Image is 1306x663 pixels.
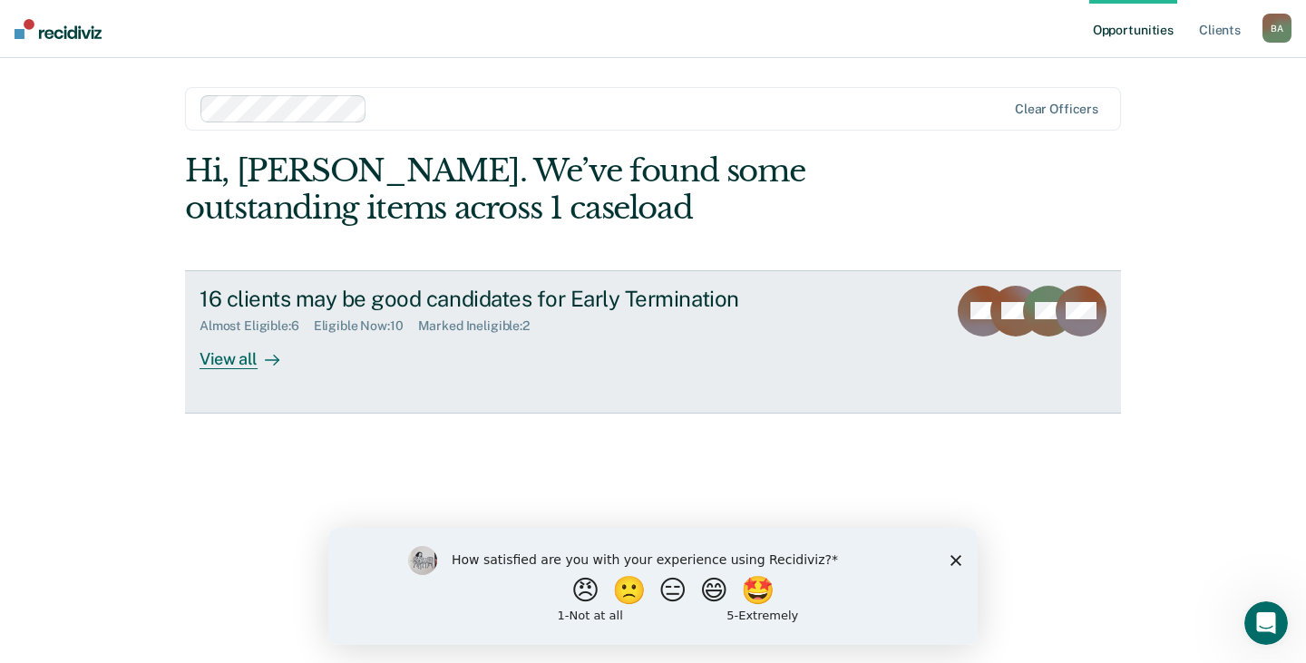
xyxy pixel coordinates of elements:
div: 16 clients may be good candidates for Early Termination [200,286,836,312]
a: 16 clients may be good candidates for Early TerminationAlmost Eligible:6Eligible Now:10Marked Ine... [185,270,1121,414]
div: Marked Ineligible : 2 [418,318,544,334]
iframe: Intercom live chat [1244,601,1288,645]
div: Almost Eligible : 6 [200,318,314,334]
div: Clear officers [1015,102,1098,117]
img: Recidiviz [15,19,102,39]
button: BA [1262,14,1291,43]
div: Eligible Now : 10 [314,318,418,334]
div: Hi, [PERSON_NAME]. We’ve found some outstanding items across 1 caseload [185,152,934,227]
iframe: Survey by Kim from Recidiviz [328,528,978,645]
div: View all [200,334,301,369]
div: B A [1262,14,1291,43]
